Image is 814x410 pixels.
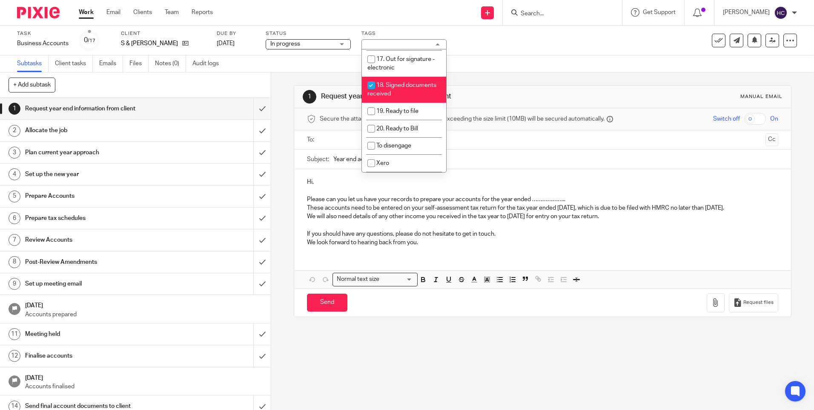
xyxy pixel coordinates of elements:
span: 18. Signed documents received [367,82,436,97]
small: /17 [88,38,95,43]
input: Send [307,294,347,312]
input: Search for option [382,275,413,284]
div: 0 [84,35,95,45]
label: Tags [361,30,447,37]
label: Status [266,30,351,37]
div: Business Accounts [17,39,69,48]
h1: Set up the new year [25,168,172,181]
a: Files [129,55,149,72]
p: Accounts finalised [25,382,263,391]
span: Secure the attachments in this message. Files exceeding the size limit (10MB) will be secured aut... [320,115,605,123]
label: Due by [217,30,255,37]
span: Normal text size [335,275,381,284]
h1: Finalise accounts [25,349,172,362]
h1: Post-Review Amendments [25,256,172,269]
a: Email [106,8,120,17]
h1: Review Accounts [25,234,172,246]
a: Reports [192,8,213,17]
h1: Request year end information from client [321,92,561,101]
span: 20. Ready to Bill [376,126,418,132]
div: 8 [9,256,20,268]
img: svg%3E [774,6,788,20]
img: Pixie [17,7,60,18]
span: Switch off [713,115,740,123]
div: 1 [9,103,20,115]
span: [DATE] [217,40,235,46]
h1: Meeting held [25,328,172,341]
h1: [DATE] [25,299,263,310]
span: Xero [376,160,389,166]
a: Notes (0) [155,55,186,72]
h1: Prepare Accounts [25,190,172,202]
div: 3 [9,147,20,159]
div: 5 [9,191,20,202]
span: In progress [270,41,300,47]
div: 6 [9,212,20,224]
p: These accounts need to be entered on your self-assessment tax return for the tax year ended [DATE... [307,204,778,212]
label: Client [121,30,206,37]
h1: Set up meeting email [25,277,172,290]
label: To: [307,136,316,144]
div: Manual email [740,93,782,100]
h1: Request year end information from client [25,102,172,115]
p: Hi, [307,178,778,186]
h1: Plan current year approach [25,146,172,159]
p: We will also need details of any other income you received in the tax year to [DATE] for entry on... [307,212,778,221]
span: 17. Out for signature - electronic [367,56,435,71]
div: 9 [9,278,20,290]
a: Emails [99,55,123,72]
a: Team [165,8,179,17]
button: Cc [765,133,778,146]
p: Accounts prepared [25,310,263,319]
div: 4 [9,168,20,180]
p: [PERSON_NAME] [723,8,770,17]
span: Get Support [643,9,676,15]
label: Subject: [307,155,329,164]
div: 2 [9,125,20,137]
div: 7 [9,234,20,246]
p: S & [PERSON_NAME] [121,39,178,48]
span: Request files [743,299,774,306]
button: + Add subtask [9,78,55,92]
span: 19. Ready to file [376,108,418,114]
h1: Allocate the job [25,124,172,137]
span: To disengage [376,143,411,149]
span: On [770,115,778,123]
div: 11 [9,328,20,340]
h1: [DATE] [25,372,263,382]
label: Task [17,30,69,37]
a: Audit logs [192,55,225,72]
a: Client tasks [55,55,93,72]
p: Please can you let us have your records to prepare your accounts for the year ended ……………….. [307,195,778,204]
p: We look forward to hearing back from you. [307,238,778,247]
div: Search for option [332,273,418,286]
a: Clients [133,8,152,17]
div: 1 [303,90,316,104]
button: Request files [729,293,778,312]
input: Search [520,10,596,18]
a: Subtasks [17,55,49,72]
a: Work [79,8,94,17]
div: 12 [9,350,20,362]
h1: Prepare tax schedules [25,212,172,225]
p: If you should have any questions, please do not hesitate to get in touch. [307,230,778,238]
